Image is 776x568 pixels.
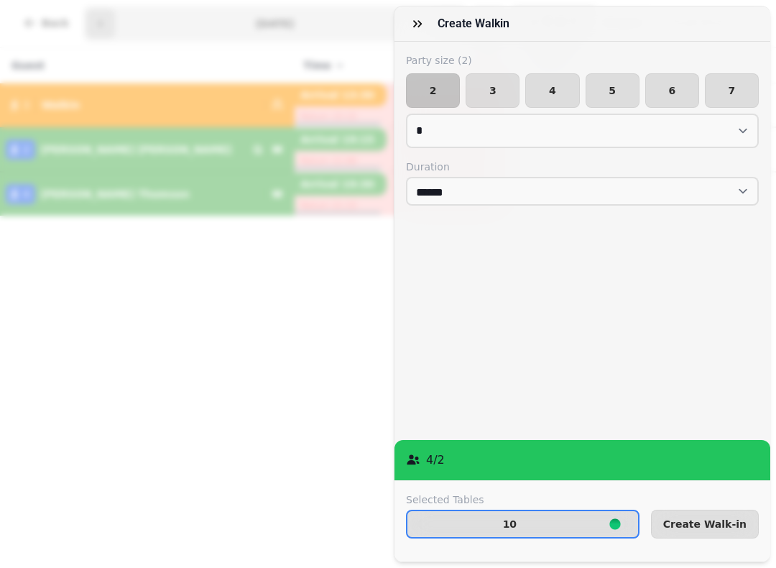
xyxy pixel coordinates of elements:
span: 2 [418,86,448,96]
button: 5 [586,73,639,108]
button: Create Walk-in [651,510,759,539]
span: 6 [657,86,687,96]
span: 3 [478,86,507,96]
button: 4 [525,73,579,108]
button: 6 [645,73,699,108]
button: 10 [406,510,639,539]
span: Create Walk-in [663,519,747,529]
label: Party size ( 2 ) [406,53,759,68]
span: 5 [598,86,627,96]
span: 4 [537,86,567,96]
button: 2 [406,73,460,108]
button: 7 [705,73,759,108]
label: Selected Tables [406,493,639,507]
label: Duration [406,160,759,174]
p: 10 [503,519,517,529]
span: 7 [717,86,747,96]
h3: Create walkin [438,15,515,32]
button: 3 [466,73,519,108]
p: 4 / 2 [426,452,445,469]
